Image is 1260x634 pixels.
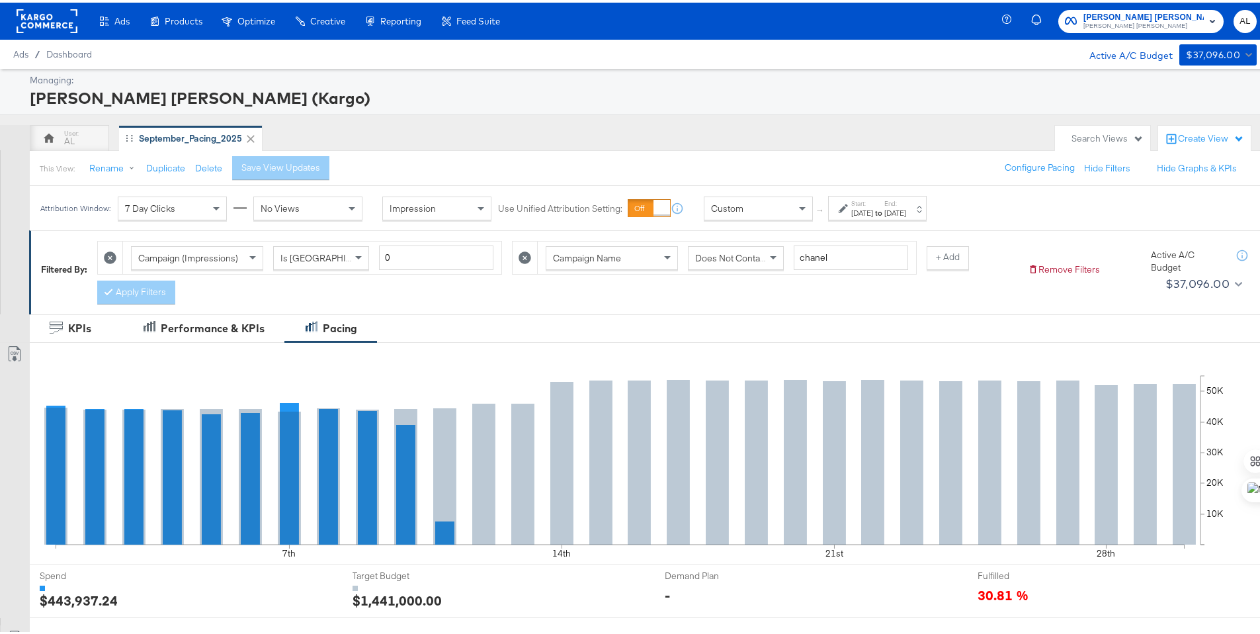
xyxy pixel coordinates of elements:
span: Fulfilled [978,567,1077,580]
span: 7 Day Clicks [125,200,175,212]
button: Duplicate [146,159,185,172]
text: 21st [825,545,843,557]
div: [DATE] [851,205,873,216]
div: September_Pacing_2025 [139,130,242,142]
button: Configure Pacing [995,154,1084,177]
span: Ads [114,13,130,24]
span: Ads [13,46,28,57]
div: Active A/C Budget [1075,42,1173,62]
button: + Add [927,244,969,267]
button: $37,096.00 [1160,271,1245,292]
span: AL [1239,11,1251,26]
button: $37,096.00 [1179,42,1257,63]
div: KPIs [68,318,91,334]
span: Optimize [237,13,275,24]
button: [PERSON_NAME] [PERSON_NAME] (Kargo)[PERSON_NAME] [PERSON_NAME] [1058,7,1224,30]
span: Does Not Contain [695,249,767,261]
span: Campaign Name [553,249,621,261]
span: Spend [40,567,139,580]
div: Attribution Window: [40,201,111,210]
div: - [665,583,670,602]
div: Create View [1178,130,1244,143]
div: $1,441,000.00 [353,588,442,608]
div: $37,096.00 [1165,271,1230,291]
text: 7th [282,545,296,557]
input: Enter a search term [794,243,908,267]
a: Dashboard [46,46,92,57]
span: [PERSON_NAME] [PERSON_NAME] [1083,19,1204,29]
button: Hide Graphs & KPIs [1157,159,1237,172]
text: 30K [1206,443,1224,455]
label: Use Unified Attribution Setting: [498,200,622,212]
div: AL [64,132,75,145]
span: Demand Plan [665,567,764,580]
text: 20K [1206,474,1224,486]
div: $37,096.00 [1186,44,1240,61]
label: Start: [851,197,873,205]
div: Active A/C Budget [1151,246,1224,271]
span: Custom [711,200,743,212]
div: This View: [40,161,75,171]
div: $443,937.24 [40,588,118,608]
div: Pacing [323,318,357,334]
div: Filtered By: [41,261,87,273]
span: 30.81 % [978,583,1029,601]
button: Rename [80,154,149,178]
label: End: [884,197,906,205]
text: 28th [1097,545,1115,557]
button: Remove Filters [1028,261,1100,273]
text: 40K [1206,413,1224,425]
span: Impression [390,200,436,212]
span: Is [GEOGRAPHIC_DATA] [280,249,382,261]
span: ↑ [814,206,827,210]
div: [PERSON_NAME] [PERSON_NAME] (Kargo) [30,84,1253,107]
div: [DATE] [884,205,906,216]
span: [PERSON_NAME] [PERSON_NAME] (Kargo) [1083,8,1204,22]
button: AL [1234,7,1257,30]
strong: to [873,205,884,215]
span: No Views [261,200,300,212]
span: Target Budget [353,567,452,580]
span: Creative [310,13,345,24]
div: Search Views [1071,130,1144,142]
input: Enter a number [379,243,493,267]
text: 50K [1206,382,1224,394]
span: / [28,46,46,57]
text: 10K [1206,505,1224,517]
div: Performance & KPIs [161,318,265,334]
div: Drag to reorder tab [126,132,133,139]
div: Managing: [30,71,1253,84]
button: Hide Filters [1084,159,1130,172]
span: Products [165,13,202,24]
span: Campaign (Impressions) [138,249,238,261]
button: Delete [195,159,222,172]
span: Reporting [380,13,421,24]
span: Feed Suite [456,13,500,24]
text: 14th [552,545,571,557]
